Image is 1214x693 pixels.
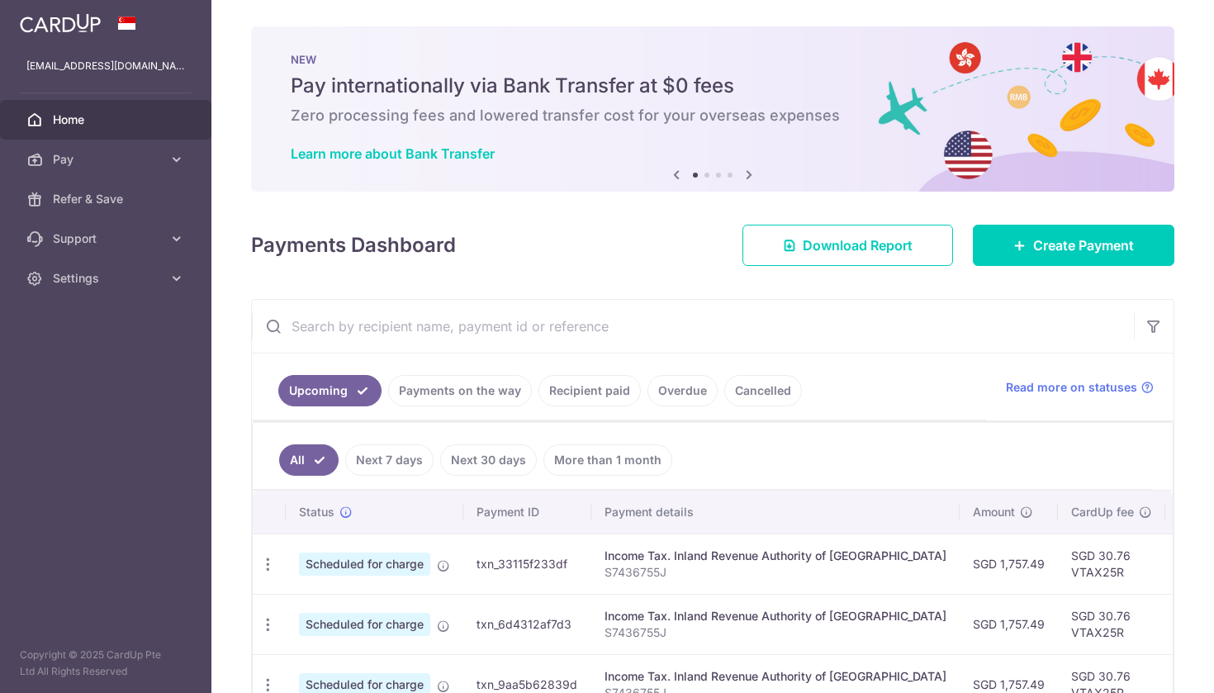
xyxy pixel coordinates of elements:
[803,235,913,255] span: Download Report
[591,491,960,534] th: Payment details
[291,73,1135,99] h5: Pay internationally via Bank Transfer at $0 fees
[960,534,1058,594] td: SGD 1,757.49
[605,548,946,564] div: Income Tax. Inland Revenue Authority of [GEOGRAPHIC_DATA]
[724,375,802,406] a: Cancelled
[53,151,162,168] span: Pay
[26,58,185,74] p: [EMAIL_ADDRESS][DOMAIN_NAME]
[647,375,718,406] a: Overdue
[53,112,162,128] span: Home
[1058,534,1165,594] td: SGD 30.76 VTAX25R
[973,504,1015,520] span: Amount
[605,564,946,581] p: S7436755J
[1071,504,1134,520] span: CardUp fee
[1058,594,1165,654] td: SGD 30.76 VTAX25R
[53,230,162,247] span: Support
[605,624,946,641] p: S7436755J
[251,230,456,260] h4: Payments Dashboard
[463,534,591,594] td: txn_33115f233df
[463,594,591,654] td: txn_6d4312af7d3
[20,13,101,33] img: CardUp
[742,225,953,266] a: Download Report
[388,375,532,406] a: Payments on the way
[53,191,162,207] span: Refer & Save
[1033,235,1134,255] span: Create Payment
[538,375,641,406] a: Recipient paid
[299,504,334,520] span: Status
[605,668,946,685] div: Income Tax. Inland Revenue Authority of [GEOGRAPHIC_DATA]
[1006,379,1154,396] a: Read more on statuses
[973,225,1174,266] a: Create Payment
[53,270,162,287] span: Settings
[252,300,1134,353] input: Search by recipient name, payment id or reference
[279,444,339,476] a: All
[605,608,946,624] div: Income Tax. Inland Revenue Authority of [GEOGRAPHIC_DATA]
[543,444,672,476] a: More than 1 month
[345,444,434,476] a: Next 7 days
[440,444,537,476] a: Next 30 days
[1006,379,1137,396] span: Read more on statuses
[299,613,430,636] span: Scheduled for charge
[960,594,1058,654] td: SGD 1,757.49
[278,375,382,406] a: Upcoming
[463,491,591,534] th: Payment ID
[291,53,1135,66] p: NEW
[291,106,1135,126] h6: Zero processing fees and lowered transfer cost for your overseas expenses
[251,26,1174,192] img: Bank transfer banner
[291,145,495,162] a: Learn more about Bank Transfer
[299,553,430,576] span: Scheduled for charge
